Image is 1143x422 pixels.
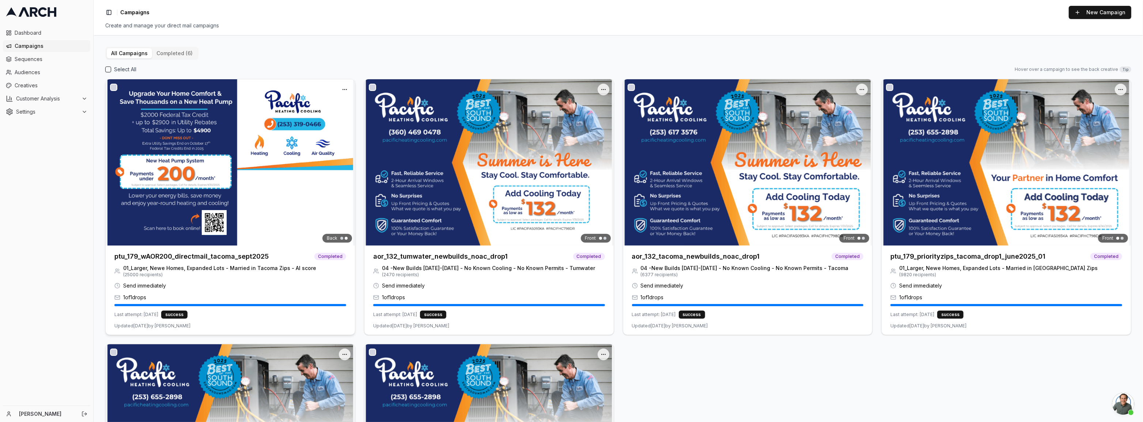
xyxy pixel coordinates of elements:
a: Creatives [3,80,90,91]
span: ( 9820 recipients) [899,272,1098,278]
h3: aor_132_tacoma_newbuilds_noac_drop1 [632,251,760,262]
span: Campaigns [15,42,87,50]
button: Log out [79,409,90,419]
div: success [420,311,446,319]
img: Front creative for ptu_179_priorityzips_tacoma_drop1_june2025_01 [882,79,1131,246]
span: 1 of 1 drops [899,294,922,301]
span: 1 of 1 drops [382,294,405,301]
span: Completed [314,253,346,260]
span: Send immediately [641,282,684,289]
a: Campaigns [3,40,90,52]
img: Front creative for aor_132_tumwater_newbuilds_noac_drop1 [364,79,614,246]
button: All Campaigns [107,48,152,58]
span: 01_Larger, Newe Homes, Expanded Lots - Married in [GEOGRAPHIC_DATA] Zips [899,265,1098,272]
span: Hover over a campaign to see the back creative [1015,66,1118,72]
span: Settings [16,108,79,115]
span: Campaigns [120,9,150,16]
span: 04 -New Builds [DATE]-[DATE] - No Known Cooling - No Known Permits - Tacoma [641,265,849,272]
span: Updated [DATE] by [PERSON_NAME] [373,323,449,329]
div: success [161,311,188,319]
img: Front creative for aor_132_tacoma_newbuilds_noac_drop1 [623,79,873,246]
h3: ptu_179_priorityzips_tacoma_drop1_june2025_01 [890,251,1045,262]
span: Customer Analysis [16,95,79,102]
span: Front [585,235,596,241]
span: Audiences [15,69,87,76]
span: Last attempt: [DATE] [373,312,417,318]
span: 1 of 1 drops [123,294,146,301]
span: 04 -New Builds [DATE]-[DATE] - No Known Cooling - No Known Permits - Tumwater [382,265,595,272]
button: Settings [3,106,90,118]
label: Select All [114,66,136,73]
span: Send immediately [382,282,425,289]
span: Completed [1090,253,1122,260]
span: Completed [573,253,605,260]
span: Sequences [15,56,87,63]
a: Sequences [3,53,90,65]
nav: breadcrumb [120,9,150,16]
h3: aor_132_tumwater_newbuilds_noac_drop1 [373,251,508,262]
span: Send immediately [899,282,942,289]
span: Dashboard [15,29,87,37]
a: Dashboard [3,27,90,39]
span: 01_Larger, Newe Homes, Expanded Lots - Married in Tacoma Zips - AI score [123,265,316,272]
span: Updated [DATE] by [PERSON_NAME] [890,323,966,329]
span: Tip [1120,66,1131,72]
span: ( 25000 recipients) [123,272,316,278]
span: Last attempt: [DATE] [632,312,676,318]
div: Create and manage your direct mail campaigns [105,22,1131,29]
span: Front [844,235,855,241]
img: Back creative for ptu_179_wAOR200_directmail_tacoma_sept2025 [106,79,355,246]
span: Creatives [15,82,87,89]
a: [PERSON_NAME] [19,410,73,418]
span: Completed [832,253,863,260]
a: Open chat [1112,393,1134,415]
span: Front [1102,235,1113,241]
span: Updated [DATE] by [PERSON_NAME] [114,323,190,329]
span: Back [327,235,337,241]
h3: ptu_179_wAOR200_directmail_tacoma_sept2025 [114,251,269,262]
button: Customer Analysis [3,93,90,104]
span: Last attempt: [DATE] [114,312,158,318]
span: 1 of 1 drops [641,294,664,301]
span: Send immediately [123,282,166,289]
button: New Campaign [1069,6,1131,19]
button: completed (6) [152,48,197,58]
div: success [679,311,705,319]
span: Last attempt: [DATE] [890,312,934,318]
span: ( 6377 recipients) [641,272,849,278]
span: ( 2470 recipients) [382,272,595,278]
a: Audiences [3,66,90,78]
div: success [937,311,964,319]
span: Updated [DATE] by [PERSON_NAME] [632,323,708,329]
